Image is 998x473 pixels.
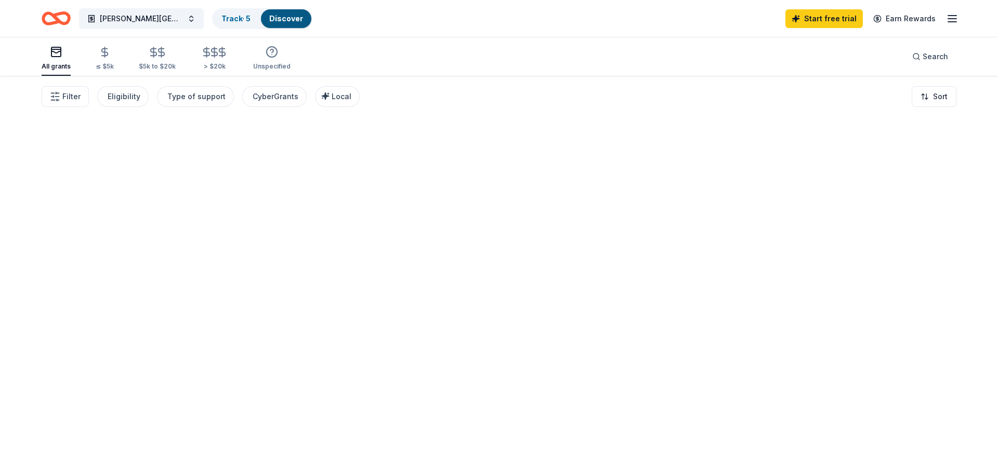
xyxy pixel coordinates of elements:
button: [PERSON_NAME][GEOGRAPHIC_DATA] Seeking Sunshades for Playground Safety [79,8,204,29]
a: Home [42,6,71,31]
span: Sort [933,90,948,103]
div: All grants [42,62,71,71]
button: Local [315,86,360,107]
button: Filter [42,86,89,107]
button: Sort [912,86,956,107]
button: Search [904,46,956,67]
button: Unspecified [253,42,291,76]
button: $5k to $20k [139,42,176,76]
span: Local [332,92,351,101]
a: Discover [269,14,303,23]
span: Filter [62,90,81,103]
button: > $20k [201,42,228,76]
button: Eligibility [97,86,149,107]
a: Earn Rewards [867,9,942,28]
span: Search [923,50,948,63]
button: Type of support [157,86,234,107]
div: Unspecified [253,62,291,71]
div: ≤ $5k [96,62,114,71]
button: Track· 5Discover [212,8,312,29]
div: Eligibility [108,90,140,103]
div: CyberGrants [253,90,298,103]
button: All grants [42,42,71,76]
button: CyberGrants [242,86,307,107]
a: Start free trial [785,9,863,28]
span: [PERSON_NAME][GEOGRAPHIC_DATA] Seeking Sunshades for Playground Safety [100,12,183,25]
a: Track· 5 [221,14,251,23]
div: $5k to $20k [139,62,176,71]
div: Type of support [167,90,226,103]
button: ≤ $5k [96,42,114,76]
div: > $20k [201,62,228,71]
